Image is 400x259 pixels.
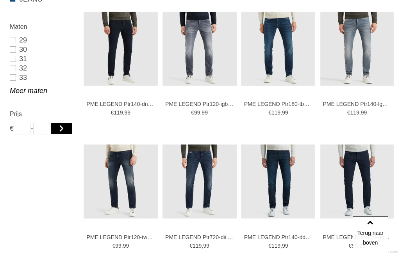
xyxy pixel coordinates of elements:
[271,109,280,116] span: 119
[203,243,209,249] span: 99
[359,109,361,116] span: ,
[194,109,200,116] span: 99
[348,243,352,249] span: €
[10,86,75,95] a: Meer maten
[10,22,75,32] h2: Maten
[189,243,193,249] span: €
[10,54,75,63] a: 31
[193,243,202,249] span: 119
[280,243,282,249] span: ,
[10,63,75,73] a: 32
[241,12,315,86] img: PME LEGEND Ptr180-tbm Jeans
[323,234,391,241] a: PME LEGEND Ptr120-dcb Jeans
[361,109,367,116] span: 99
[323,100,391,107] a: PME LEGEND Ptr140-lgm Jeans
[10,73,75,82] a: 33
[200,109,202,116] span: ,
[280,109,282,116] span: ,
[84,12,158,86] img: PME LEGEND Ptr140-dnd Jeans
[241,144,315,218] img: PME LEGEND Ptr140-dds Jeans
[112,243,115,249] span: €
[271,243,280,249] span: 119
[320,144,394,218] img: PME LEGEND Ptr120-dcb Jeans
[165,100,234,107] a: PME LEGEND Ptr120-igb Jeans
[191,109,194,116] span: €
[320,12,394,86] img: PME LEGEND Ptr140-lgm Jeans
[244,100,312,107] a: PME LEGEND Ptr180-tbm Jeans
[162,144,237,218] img: PME LEGEND Ptr720-dii Jeans
[10,45,75,54] a: 30
[10,35,75,45] a: 29
[114,109,123,116] span: 119
[282,243,288,249] span: 99
[202,109,208,116] span: 99
[125,109,131,116] span: 99
[202,243,203,249] span: ,
[115,243,121,249] span: 99
[347,109,350,116] span: €
[353,216,388,251] a: Terug naar boven
[10,123,13,134] span: €
[10,109,75,119] h2: Prijs
[121,243,123,249] span: ,
[123,243,129,249] span: 99
[350,109,359,116] span: 119
[162,12,237,86] img: PME LEGEND Ptr120-igb Jeans
[86,100,155,107] a: PME LEGEND Ptr140-dnd Jeans
[282,109,288,116] span: 99
[123,109,125,116] span: ,
[268,243,271,249] span: €
[111,109,114,116] span: €
[244,234,312,241] a: PME LEGEND Ptr140-dds Jeans
[165,234,234,241] a: PME LEGEND Ptr720-dii Jeans
[352,243,358,249] span: 99
[86,234,155,241] a: PME LEGEND Ptr120-twb Jeans
[84,144,158,218] img: PME LEGEND Ptr120-twb Jeans
[31,123,33,134] span: -
[268,109,271,116] span: €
